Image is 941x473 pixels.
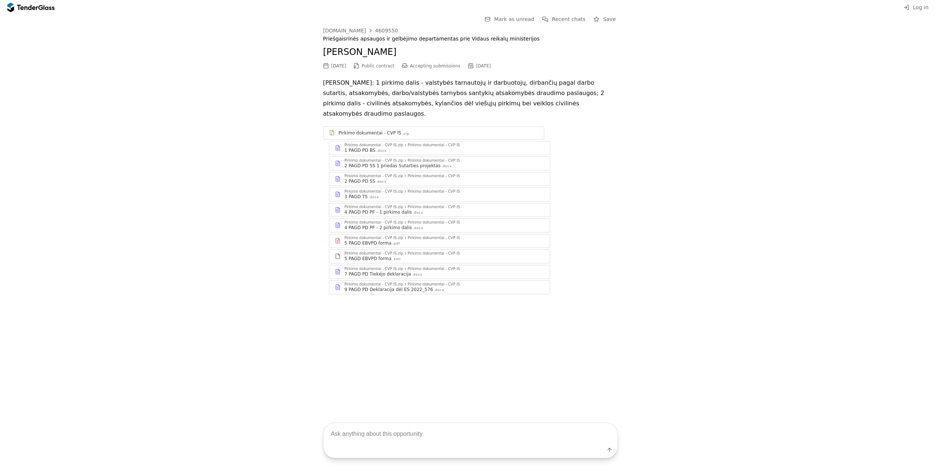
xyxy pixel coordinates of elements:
a: Pirkimo dokumentai - CVP IS.zipPirkimo dokumentai - CVP IS1 PAGD PD BS.docx [329,141,550,155]
div: 5 PAGD EBVPD forma [344,240,392,246]
div: Pirkimo dokumentai - CVP IS [408,283,460,286]
div: 5 PAGD EBVPD forma [344,256,392,262]
div: Pirkimo dokumentai - CVP IS.zip [344,236,403,240]
div: Pirkimo dokumentai - CVP IS.zip [344,143,403,147]
div: Pirkimo dokumentai - CVP IS [408,252,460,255]
span: Accepting submissions [410,63,461,69]
a: Pirkimo dokumentai - CVP IS.zipPirkimo dokumentai - CVP IS9 PAGD PD Deklaracija dėl ES 2022_576.docx [329,280,550,294]
a: Pirkimo dokumentai - CVP IS.zipPirkimo dokumentai - CVP IS4 PAGD PD PF - 2 pirkimo dalis.docx [329,218,550,232]
div: Priešgaisrinės apsaugos ir gelbėjimo departamentas prie Vidaus reikalų ministerijos [323,36,618,42]
div: [DATE] [476,63,491,69]
div: Pirkimo dokumentai - CVP IS [408,267,460,271]
button: Mark as unread [482,15,537,24]
a: Pirkimo dokumentai - CVP IS.zipPirkimo dokumentai - CVP IS5 PAGD EBVPD forma.pdf [329,234,550,248]
a: Pirkimo dokumentai - CVP IS.zipPirkimo dokumentai - CVP IS4 PAGD PD PF - 1 pirkimo dalis.docx [329,203,550,217]
div: Pirkimo dokumentai - CVP IS.zip [344,205,403,209]
span: Save [603,16,616,22]
div: .docx [376,179,387,184]
div: Pirkimo dokumentai - CVP IS.zip [344,174,403,178]
div: Pirkimo dokumentai - CVP IS.zip [344,159,403,162]
div: Pirkimo dokumentai - CVP IS [408,143,460,147]
div: Pirkimo dokumentai - CVP IS.zip [344,190,403,193]
div: .docx [413,226,423,231]
div: 4609550 [375,28,398,33]
h2: [PERSON_NAME] [323,46,618,59]
div: .xml [392,257,401,262]
button: Log in [901,3,931,12]
div: 4 PAGD PD PF - 1 pirkimo dalis [344,209,412,215]
button: Save [591,15,618,24]
span: Mark as unread [494,16,534,22]
div: Pirkimo dokumentai - CVP IS.zip [344,221,403,224]
span: Recent chats [552,16,586,22]
div: 1 PAGD PD BS [344,147,375,153]
div: .zip [402,132,409,136]
div: Pirkimo dokumentai - CVP IS.zip [344,252,403,255]
a: Pirkimo dokumentai - CVP IS.zipPirkimo dokumentai - CVP IS5 PAGD EBVPD forma.xml [329,249,550,263]
div: Pirkimo dokumentai - CVP IS [338,130,401,136]
div: 2 PAGD PD SS [344,178,375,184]
a: Pirkimo dokumentai - CVP IS.zipPirkimo dokumentai - CVP IS2 PAGD PD SS.docx [329,172,550,186]
div: .pdf [392,241,400,246]
a: Pirkimo dokumentai - CVP IS.zipPirkimo dokumentai - CVP IS7 PAGD PD Tiekėjo deklaracija.docx [329,265,550,279]
a: [DOMAIN_NAME]4609550 [323,28,398,34]
div: .docx [434,288,444,292]
a: Pirkimo dokumentai - CVP IS.zipPirkimo dokumentai - CVP IS3 PAGD TS.docx [329,188,550,202]
div: Pirkimo dokumentai - CVP IS [408,236,460,240]
div: .docx [368,195,379,200]
div: Pirkimo dokumentai - CVP IS [408,190,460,193]
div: Pirkimo dokumentai - CVP IS [408,205,460,209]
div: 3 PAGD TS [344,194,368,200]
a: Pirkimo dokumentai - CVP IS.zipPirkimo dokumentai - CVP IS2 PAGD PD SS 1 priedas Sutarties projek... [329,157,550,171]
span: Public contract [362,63,395,69]
div: 9 PAGD PD Deklaracija dėl ES 2022_576 [344,287,433,292]
p: [PERSON_NAME]: 1 pirkimo dalis - valstybės tarnautojų ir darbuotojų, dirbančių pagal darbo sutart... [323,78,618,119]
div: .docx [412,272,423,277]
div: .docx [376,148,387,153]
div: Pirkimo dokumentai - CVP IS.zip [344,267,403,271]
div: Pirkimo dokumentai - CVP IS.zip [344,283,403,286]
span: Log in [913,4,928,10]
div: 4 PAGD PD PF - 2 pirkimo dalis [344,225,412,231]
a: Pirkimo dokumentai - CVP IS.zip [323,126,544,140]
div: 7 PAGD PD Tiekėjo deklaracija [344,271,411,277]
button: Recent chats [540,15,588,24]
div: 2 PAGD PD SS 1 priedas Sutarties projektas [344,163,441,169]
div: .docx [413,210,423,215]
div: Pirkimo dokumentai - CVP IS [408,221,460,224]
div: Pirkimo dokumentai - CVP IS [408,174,460,178]
div: .docx [441,164,452,169]
div: Pirkimo dokumentai - CVP IS [408,159,460,162]
div: [DOMAIN_NAME] [323,28,366,33]
div: [DATE] [331,63,346,69]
